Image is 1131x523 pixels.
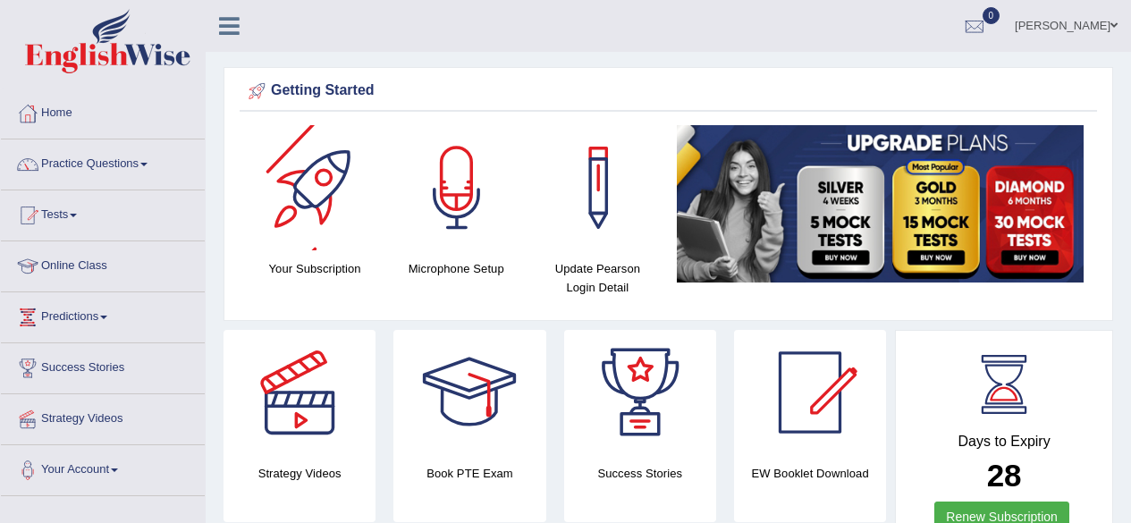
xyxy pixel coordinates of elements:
[1,394,205,439] a: Strategy Videos
[987,458,1022,493] b: 28
[1,445,205,490] a: Your Account
[536,259,659,297] h4: Update Pearson Login Detail
[564,464,716,483] h4: Success Stories
[983,7,1000,24] span: 0
[1,292,205,337] a: Predictions
[224,464,376,483] h4: Strategy Videos
[1,89,205,133] a: Home
[734,464,886,483] h4: EW Booklet Download
[393,464,545,483] h4: Book PTE Exam
[1,190,205,235] a: Tests
[394,259,518,278] h4: Microphone Setup
[916,434,1093,450] h4: Days to Expiry
[1,241,205,286] a: Online Class
[244,78,1093,105] div: Getting Started
[253,259,376,278] h4: Your Subscription
[1,343,205,388] a: Success Stories
[1,139,205,184] a: Practice Questions
[677,125,1084,283] img: small5.jpg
